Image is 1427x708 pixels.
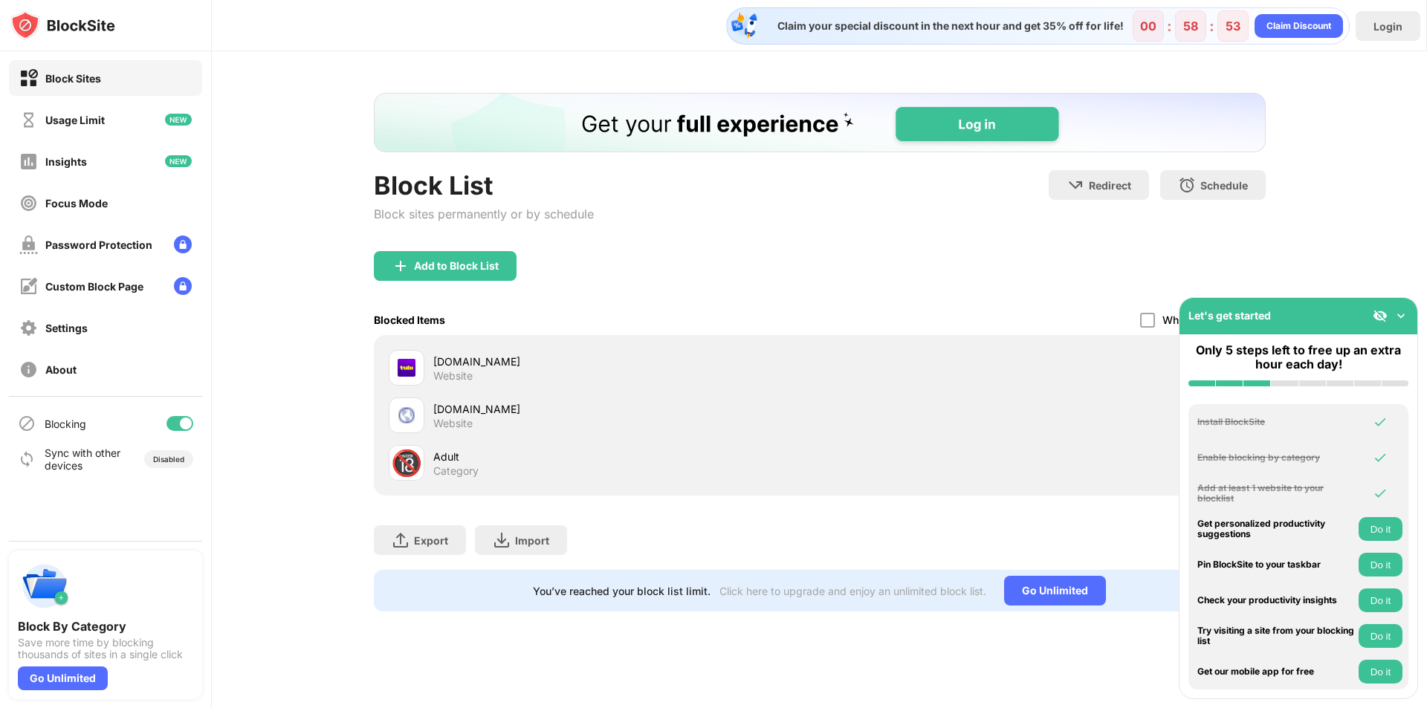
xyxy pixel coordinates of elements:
div: 53 [1226,19,1240,33]
img: eye-not-visible.svg [1373,308,1388,323]
iframe: Banner [374,93,1266,152]
div: Schedule [1200,179,1248,192]
div: Custom Block Page [45,280,143,293]
div: Insights [45,155,87,168]
div: Block List [374,170,594,201]
div: Add at least 1 website to your blocklist [1197,483,1355,504]
div: Claim Discount [1266,19,1331,33]
div: Blocking [45,418,86,430]
button: Do it [1359,660,1402,683]
div: Save more time by blocking thousands of sites in a single click [18,637,193,660]
img: omni-check.svg [1373,450,1388,465]
div: About [45,363,77,376]
div: Website [433,369,473,383]
div: : [1206,14,1217,38]
img: lock-menu.svg [174,277,192,295]
div: Whitelist mode [1162,314,1237,326]
div: [DOMAIN_NAME] [433,354,820,369]
div: Password Protection [45,238,152,251]
div: Adult [433,449,820,464]
img: time-usage-off.svg [19,111,38,129]
div: Settings [45,322,88,334]
img: customize-block-page-off.svg [19,277,38,296]
div: Import [515,534,549,547]
div: Click here to upgrade and enjoy an unlimited block list. [719,585,986,597]
div: Block Sites [45,72,101,85]
div: 🔞 [391,448,422,478]
img: omni-check.svg [1373,415,1388,429]
div: Let's get started [1188,309,1271,322]
div: [DOMAIN_NAME] [433,401,820,417]
img: about-off.svg [19,360,38,379]
img: favicons [398,359,415,377]
img: push-categories.svg [18,559,71,613]
div: Check your productivity insights [1197,595,1355,605]
img: favicons [398,406,415,424]
div: Pin BlockSite to your taskbar [1197,559,1355,570]
div: Claim your special discount in the next hour and get 35% off for life! [768,19,1124,33]
img: omni-setup-toggle.svg [1394,308,1408,323]
img: settings-off.svg [19,319,38,337]
div: Sync with other devices [45,446,121,472]
img: specialOfferDiscount.svg [730,11,760,41]
div: Go Unlimited [18,666,108,690]
img: block-on.svg [19,69,38,88]
img: insights-off.svg [19,152,38,171]
div: Export [414,534,448,547]
div: Install BlockSite [1197,417,1355,427]
div: Try visiting a site from your blocking list [1197,626,1355,647]
img: focus-off.svg [19,194,38,212]
img: lock-menu.svg [174,236,192,253]
div: Go Unlimited [1004,576,1106,605]
div: 00 [1140,19,1156,33]
div: Website [433,417,473,430]
div: Login [1373,20,1402,33]
button: Do it [1359,517,1402,541]
img: logo-blocksite.svg [10,10,115,40]
div: : [1164,14,1175,38]
div: Add to Block List [414,260,499,272]
img: blocking-icon.svg [18,415,36,432]
div: 58 [1183,19,1198,33]
div: Only 5 steps left to free up an extra hour each day! [1188,343,1408,371]
img: password-protection-off.svg [19,236,38,254]
div: Get our mobile app for free [1197,666,1355,677]
div: Enable blocking by category [1197,452,1355,463]
div: Blocked Items [374,314,445,326]
div: Focus Mode [45,197,108,210]
button: Do it [1359,624,1402,648]
div: Disabled [153,455,184,464]
div: You’ve reached your block list limit. [533,585,711,597]
div: Block sites permanently or by schedule [374,207,594,221]
button: Do it [1359,553,1402,577]
div: Block By Category [18,619,193,634]
button: Do it [1359,588,1402,612]
div: Category [433,464,479,478]
div: Redirect [1089,179,1131,192]
img: omni-check.svg [1373,486,1388,501]
div: Get personalized productivity suggestions [1197,519,1355,540]
img: new-icon.svg [165,114,192,126]
img: new-icon.svg [165,155,192,167]
img: sync-icon.svg [18,450,36,468]
div: Usage Limit [45,114,105,126]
